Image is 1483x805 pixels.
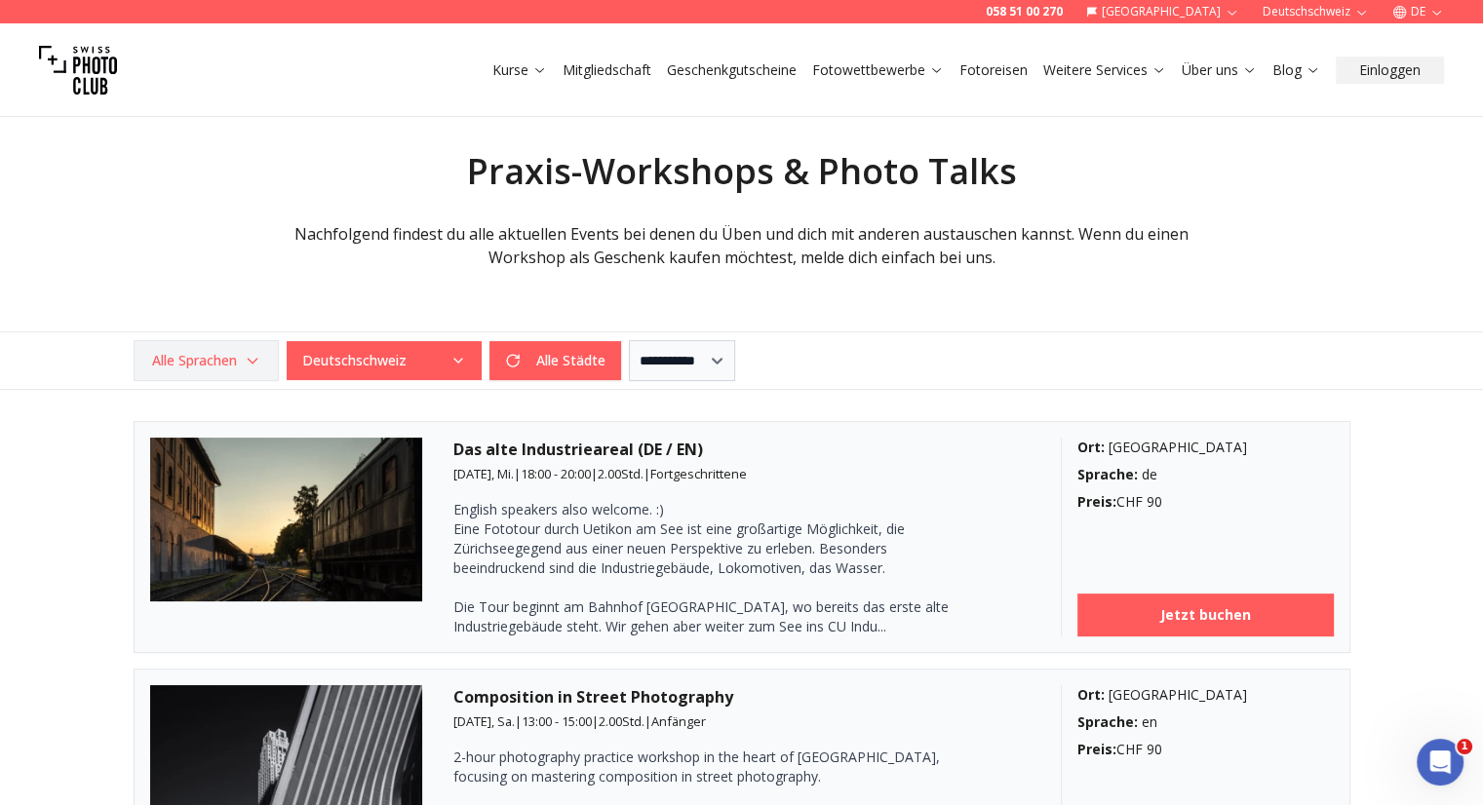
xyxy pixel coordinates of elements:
[563,60,651,80] a: Mitgliedschaft
[453,685,1030,709] h3: Composition in Street Photography
[453,500,960,635] span: Die Tour beginnt am Bahnhof [GEOGRAPHIC_DATA], wo bereits das erste alte Industriegebäude steht. ...
[137,343,276,378] span: Alle Sprachen
[650,465,747,482] span: Fortgeschrittene
[651,712,706,730] span: Anfänger
[1147,740,1162,758] span: 90
[492,60,547,80] a: Kurse
[294,223,1189,268] span: Nachfolgend findest du alle aktuellen Events bei denen du Üben und dich mit anderen austauschen k...
[453,500,960,519] p: English speakers also welcome. :)
[804,57,952,84] button: Fotowettbewerbe
[952,57,1035,84] button: Fotoreisen
[1077,438,1105,456] b: Ort :
[986,4,1063,19] a: 058 51 00 270
[150,438,423,601] img: Das alte Industrieareal (DE / EN)
[959,60,1028,80] a: Fotoreisen
[1272,60,1320,80] a: Blog
[667,60,797,80] a: Geschenkgutscheine
[1457,739,1472,754] span: 1
[453,712,515,730] span: [DATE], Sa.
[287,341,482,380] button: Deutschschweiz
[1160,605,1251,625] b: Jetzt buchen
[453,519,960,578] p: Eine Fototour durch Uetikon am See ist eine großartige Möglichkeit, die Zürichseegegend aus einer...
[1077,740,1116,758] b: Preis :
[1077,740,1334,759] div: CHF
[489,341,621,380] button: Alle Städte
[1077,465,1138,483] b: Sprache :
[1077,712,1138,731] b: Sprache :
[453,465,514,482] span: [DATE], Mi.
[1417,739,1463,786] iframe: Intercom live chat
[453,747,960,786] p: 2-hour photography practice workshop in the heart of [GEOGRAPHIC_DATA], focusing on mastering com...
[659,57,804,84] button: Geschenkgutscheine
[522,712,592,730] span: 13:00 - 15:00
[134,340,279,381] button: Alle Sprachen
[1147,492,1162,511] span: 90
[1077,685,1334,705] div: [GEOGRAPHIC_DATA]
[1077,492,1116,511] b: Preis :
[598,465,644,482] span: 2.00 Std.
[453,438,1030,461] h3: Das alte Industrieareal (DE / EN)
[1174,57,1265,84] button: Über uns
[521,465,591,482] span: 18:00 - 20:00
[1182,60,1257,80] a: Über uns
[1336,57,1444,84] button: Einloggen
[555,57,659,84] button: Mitgliedschaft
[1265,57,1328,84] button: Blog
[1077,594,1334,636] a: Jetzt buchen
[453,465,747,482] small: | | |
[1077,685,1105,704] b: Ort :
[258,152,1226,191] h2: Praxis-Workshops & Photo Talks
[453,712,706,730] small: | | |
[1077,492,1334,512] div: CHF
[1043,60,1166,80] a: Weitere Services
[599,712,644,730] span: 2.00 Std.
[1077,712,1334,732] div: en
[1077,438,1334,457] div: [GEOGRAPHIC_DATA]
[485,57,555,84] button: Kurse
[1035,57,1174,84] button: Weitere Services
[39,31,117,109] img: Swiss photo club
[1077,465,1334,484] div: de
[812,60,944,80] a: Fotowettbewerbe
